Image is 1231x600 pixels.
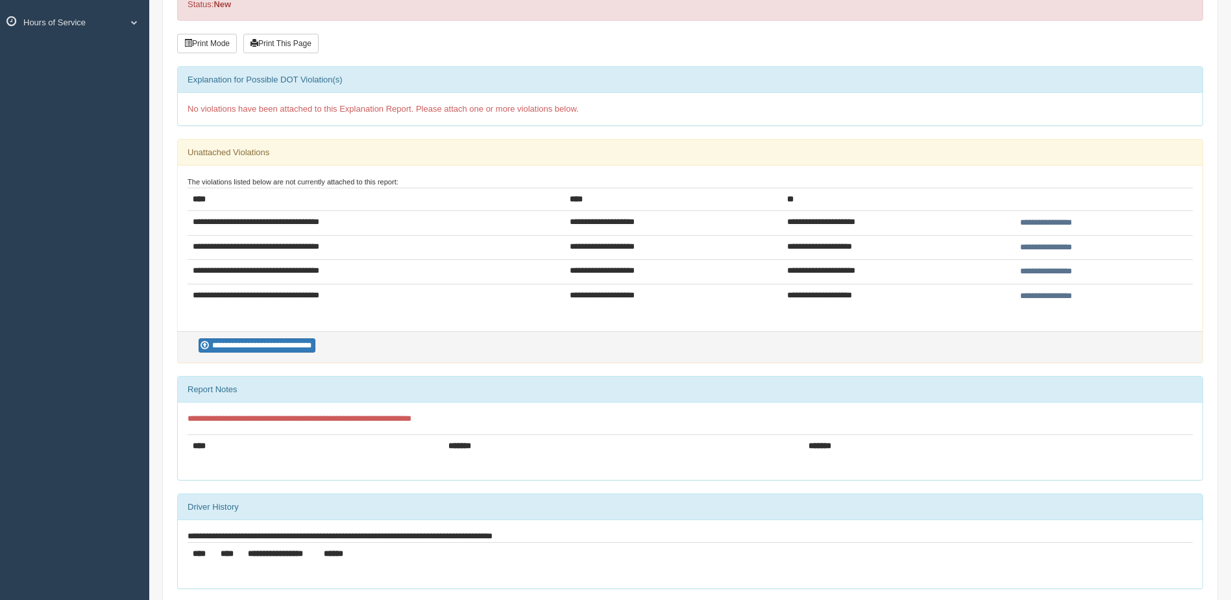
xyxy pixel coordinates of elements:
[178,494,1202,520] div: Driver History
[177,34,237,53] button: Print Mode
[243,34,319,53] button: Print This Page
[188,104,579,114] span: No violations have been attached to this Explanation Report. Please attach one or more violations...
[178,377,1202,403] div: Report Notes
[178,67,1202,93] div: Explanation for Possible DOT Violation(s)
[188,178,398,186] small: The violations listed below are not currently attached to this report:
[178,140,1202,166] div: Unattached Violations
